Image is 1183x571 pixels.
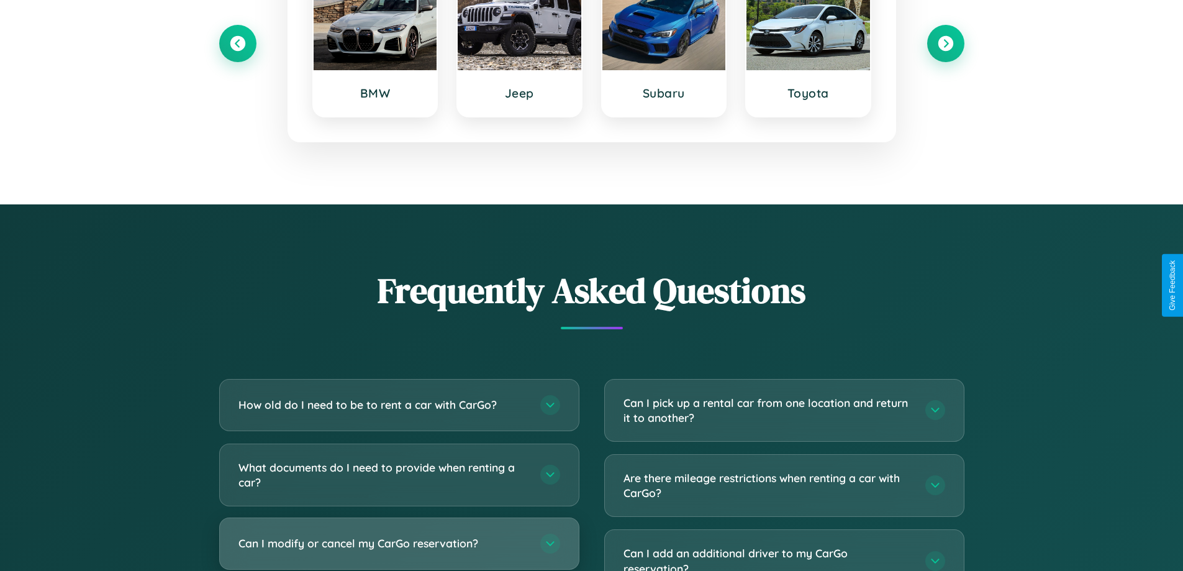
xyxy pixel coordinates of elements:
[623,470,913,501] h3: Are there mileage restrictions when renting a car with CarGo?
[238,536,528,551] h3: Can I modify or cancel my CarGo reservation?
[326,86,425,101] h3: BMW
[615,86,714,101] h3: Subaru
[219,267,964,314] h2: Frequently Asked Questions
[1168,260,1177,311] div: Give Feedback
[623,395,913,426] h3: Can I pick up a rental car from one location and return it to another?
[759,86,858,101] h3: Toyota
[470,86,569,101] h3: Jeep
[238,397,528,413] h3: How old do I need to be to rent a car with CarGo?
[238,460,528,490] h3: What documents do I need to provide when renting a car?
